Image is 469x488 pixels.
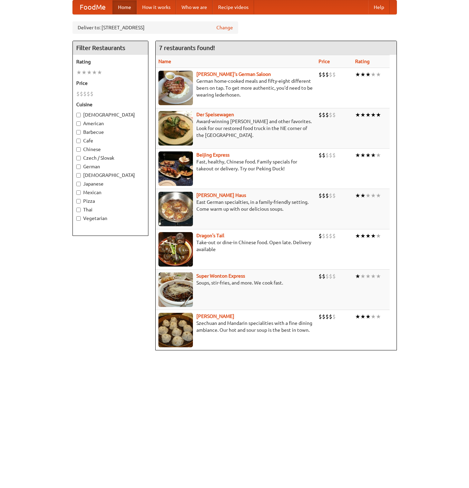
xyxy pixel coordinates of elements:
[365,272,371,280] li: ★
[76,180,145,187] label: Japanese
[322,272,325,280] li: $
[76,69,81,76] li: ★
[322,232,325,240] li: $
[371,232,376,240] li: ★
[76,90,80,98] li: $
[87,69,92,76] li: ★
[92,69,97,76] li: ★
[158,272,193,307] img: superwonton.jpg
[76,189,145,196] label: Mexican
[76,216,81,221] input: Vegetarian
[76,121,81,126] input: American
[76,129,145,136] label: Barbecue
[76,199,81,203] input: Pizza
[80,90,83,98] li: $
[196,192,246,198] a: [PERSON_NAME] Haus
[329,151,332,159] li: $
[76,80,145,87] h5: Price
[332,232,336,240] li: $
[158,71,193,105] img: esthers.jpg
[76,198,145,205] label: Pizza
[158,118,313,139] p: Award-winning [PERSON_NAME] and other favorites. Look for our restored food truck in the NE corne...
[76,156,81,160] input: Czech / Slovak
[196,71,271,77] a: [PERSON_NAME]'s German Saloon
[325,71,329,78] li: $
[319,71,322,78] li: $
[365,111,371,119] li: ★
[325,192,329,199] li: $
[158,320,313,333] p: Szechuan and Mandarin specialities with a fine dining ambiance. Our hot and sour soup is the best...
[319,272,322,280] li: $
[113,0,137,14] a: Home
[332,111,336,119] li: $
[319,232,322,240] li: $
[76,146,145,153] label: Chinese
[332,151,336,159] li: $
[196,112,234,117] a: Der Speisewagen
[376,232,381,240] li: ★
[83,90,87,98] li: $
[76,206,145,213] label: Thai
[371,272,376,280] li: ★
[329,272,332,280] li: $
[73,41,148,55] h4: Filter Restaurants
[355,272,360,280] li: ★
[329,71,332,78] li: $
[158,151,193,186] img: beijing.jpg
[376,192,381,199] li: ★
[158,158,313,172] p: Fast, healthy, Chinese food. Family specials for takeout or delivery. Try our Peking Duck!
[76,58,145,65] h5: Rating
[319,192,322,199] li: $
[97,69,102,76] li: ★
[196,233,224,238] a: Dragon's Tail
[329,192,332,199] li: $
[196,273,245,279] b: Super Wonton Express
[322,192,325,199] li: $
[76,165,81,169] input: German
[360,192,365,199] li: ★
[355,313,360,320] li: ★
[196,313,234,319] a: [PERSON_NAME]
[360,151,365,159] li: ★
[376,151,381,159] li: ★
[325,111,329,119] li: $
[76,172,145,179] label: [DEMOGRAPHIC_DATA]
[90,90,94,98] li: $
[158,279,313,286] p: Soups, stir-fries, and more. We cook fast.
[355,151,360,159] li: ★
[76,137,145,144] label: Cafe
[322,313,325,320] li: $
[76,111,145,118] label: [DEMOGRAPHIC_DATA]
[158,313,193,347] img: shandong.jpg
[371,111,376,119] li: ★
[196,152,229,158] b: Beijing Express
[329,313,332,320] li: $
[158,111,193,146] img: speisewagen.jpg
[365,232,371,240] li: ★
[325,151,329,159] li: $
[158,239,313,253] p: Take-out or dine-in Chinese food. Open late. Delivery available
[371,313,376,320] li: ★
[81,69,87,76] li: ★
[158,59,171,64] a: Name
[76,101,145,108] h5: Cuisine
[137,0,176,14] a: How it works
[365,192,371,199] li: ★
[376,71,381,78] li: ★
[332,71,336,78] li: $
[325,232,329,240] li: $
[76,190,81,195] input: Mexican
[158,192,193,226] img: kohlhaus.jpg
[76,163,145,170] label: German
[158,78,313,98] p: German home-cooked meals and fifty-eight different beers on tap. To get more authentic, you'd nee...
[376,313,381,320] li: ★
[355,59,370,64] a: Rating
[365,151,371,159] li: ★
[76,182,81,186] input: Japanese
[355,111,360,119] li: ★
[332,313,336,320] li: $
[371,192,376,199] li: ★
